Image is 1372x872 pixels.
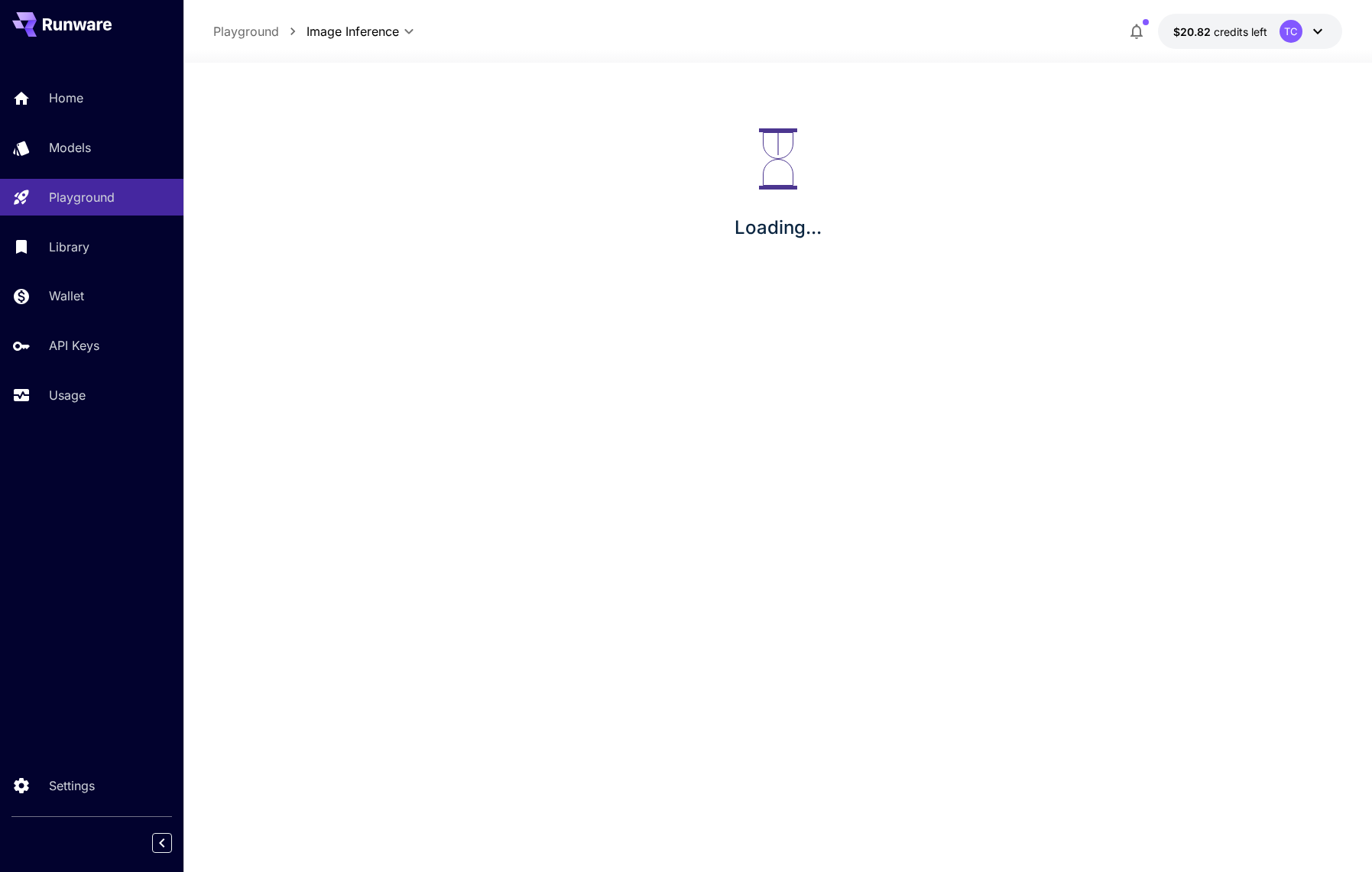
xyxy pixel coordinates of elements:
p: Loading... [735,214,822,242]
div: $20.82452 [1173,24,1267,40]
p: Wallet [49,287,84,305]
button: $20.82452TC [1158,14,1342,49]
button: Collapse sidebar [152,833,172,853]
div: TC [1280,20,1302,43]
p: Library [49,238,89,256]
span: Image Inference [307,22,399,41]
p: Settings [49,776,95,795]
span: credits left [1214,25,1267,38]
p: API Keys [49,336,99,355]
p: Home [49,89,83,107]
div: Collapse sidebar [164,829,183,857]
a: Playground [213,22,279,41]
span: $20.82 [1173,25,1214,38]
p: Models [49,138,91,157]
p: Usage [49,386,86,404]
p: Playground [49,188,115,206]
nav: breadcrumb [213,22,307,41]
